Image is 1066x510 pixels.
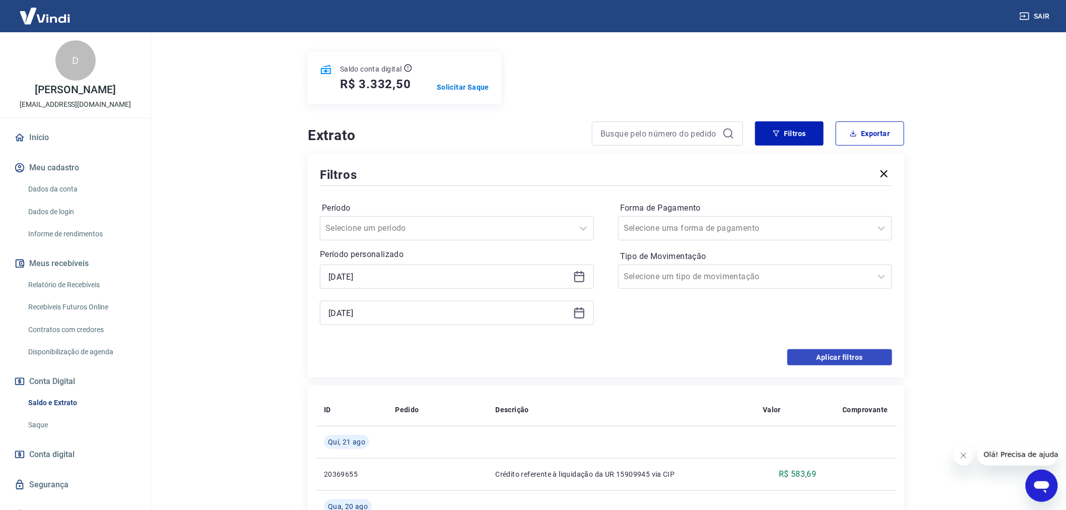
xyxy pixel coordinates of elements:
[601,126,718,141] input: Busque pelo número do pedido
[24,275,139,295] a: Relatório de Recebíveis
[55,40,96,81] div: D
[843,405,888,415] p: Comprovante
[24,202,139,222] a: Dados de login
[320,248,594,261] p: Período personalizado
[1026,470,1058,502] iframe: Botão para abrir a janela de mensagens
[24,320,139,340] a: Contratos com credores
[35,85,115,95] p: [PERSON_NAME]
[29,448,75,462] span: Conta digital
[328,305,569,321] input: Data final
[12,370,139,393] button: Conta Digital
[24,179,139,200] a: Dados da conta
[437,82,489,92] a: Solicitar Saque
[12,252,139,275] button: Meus recebíveis
[322,202,592,214] label: Período
[1018,7,1054,26] button: Sair
[620,250,890,263] label: Tipo de Movimentação
[12,443,139,466] a: Conta digital
[496,469,747,479] p: Crédito referente à liquidação da UR 15909945 via CIP
[328,437,365,447] span: Qui, 21 ago
[620,202,890,214] label: Forma de Pagamento
[978,443,1058,466] iframe: Mensagem da empresa
[340,64,402,74] p: Saldo conta digital
[12,474,139,496] a: Segurança
[24,342,139,362] a: Disponibilização de agenda
[24,393,139,413] a: Saldo e Extrato
[779,468,817,480] p: R$ 583,69
[12,126,139,149] a: Início
[24,415,139,435] a: Saque
[20,99,131,110] p: [EMAIL_ADDRESS][DOMAIN_NAME]
[12,157,139,179] button: Meu cadastro
[395,405,419,415] p: Pedido
[755,121,824,146] button: Filtros
[496,405,529,415] p: Descrição
[12,1,78,31] img: Vindi
[324,405,331,415] p: ID
[320,167,357,183] h5: Filtros
[24,297,139,317] a: Recebíveis Futuros Online
[324,469,379,479] p: 20369655
[954,445,974,466] iframe: Fechar mensagem
[787,349,892,365] button: Aplicar filtros
[340,76,411,92] h5: R$ 3.332,50
[328,269,569,284] input: Data inicial
[763,405,781,415] p: Valor
[6,7,85,15] span: Olá! Precisa de ajuda?
[308,125,580,146] h4: Extrato
[24,224,139,244] a: Informe de rendimentos
[836,121,904,146] button: Exportar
